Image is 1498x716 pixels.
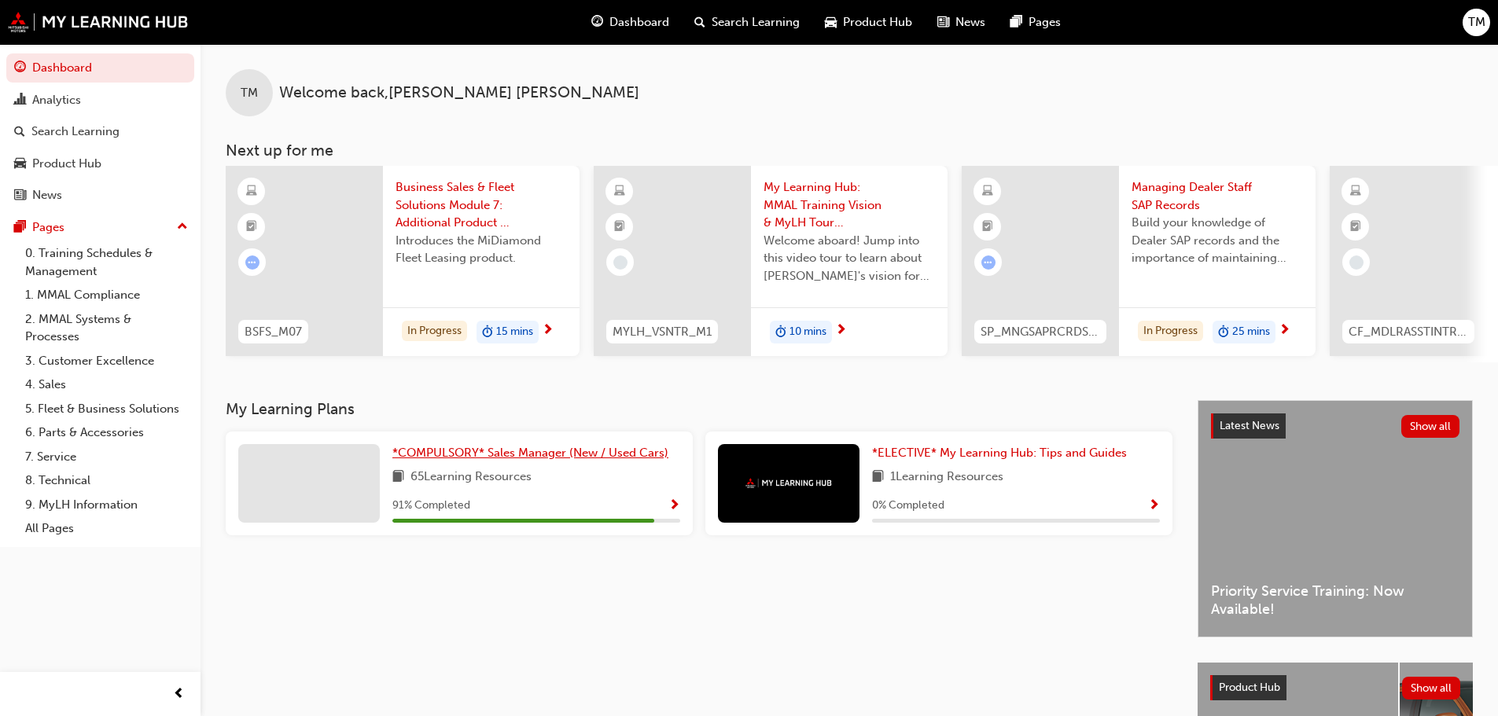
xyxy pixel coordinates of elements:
[613,323,712,341] span: MYLH_VSNTR_M1
[764,232,935,285] span: Welcome aboard! Jump into this video tour to learn about [PERSON_NAME]'s vision for your learning...
[396,232,567,267] span: Introduces the MiDiamond Fleet Leasing product.
[19,397,194,421] a: 5. Fleet & Business Solutions
[981,323,1100,341] span: SP_MNGSAPRCRDS_M1
[392,468,404,487] span: book-icon
[19,493,194,517] a: 9. MyLH Information
[6,213,194,242] button: Pages
[6,117,194,146] a: Search Learning
[1402,677,1461,699] button: Show all
[6,181,194,210] a: News
[789,323,826,341] span: 10 mins
[594,166,948,356] a: MYLH_VSNTR_M1My Learning Hub: MMAL Training Vision & MyLH Tour (Elective)Welcome aboard! Jump int...
[872,444,1133,462] a: *ELECTIVE* My Learning Hub: Tips and Guides
[6,149,194,178] a: Product Hub
[14,157,26,171] span: car-icon
[1350,217,1361,237] span: booktick-icon
[872,497,944,515] span: 0 % Completed
[982,217,993,237] span: booktick-icon
[872,468,884,487] span: book-icon
[14,221,26,235] span: pages-icon
[392,497,470,515] span: 91 % Completed
[482,322,493,343] span: duration-icon
[825,13,837,32] span: car-icon
[8,12,189,32] img: mmal
[19,349,194,373] a: 3. Customer Excellence
[19,420,194,445] a: 6. Parts & Accessories
[1148,496,1160,516] button: Show Progress
[1211,582,1459,618] span: Priority Service Training: Now Available!
[226,166,580,356] a: BSFS_M07Business Sales & Fleet Solutions Module 7: Additional Product – MiDiamond Fleet LeasingIn...
[396,178,567,232] span: Business Sales & Fleet Solutions Module 7: Additional Product – MiDiamond Fleet Leasing
[201,141,1498,160] h3: Next up for me
[246,182,257,202] span: learningResourceType_ELEARNING-icon
[1349,323,1468,341] span: CF_MDLRASSTINTRCTNS_M
[1029,13,1061,31] span: Pages
[712,13,800,31] span: Search Learning
[668,499,680,513] span: Show Progress
[982,182,993,202] span: learningResourceType_ELEARNING-icon
[843,13,912,31] span: Product Hub
[14,61,26,75] span: guage-icon
[245,255,259,270] span: learningRecordVerb_ATTEMPT-icon
[872,446,1127,460] span: *ELECTIVE* My Learning Hub: Tips and Guides
[1232,323,1270,341] span: 25 mins
[19,241,194,283] a: 0. Training Schedules & Management
[32,186,62,204] div: News
[614,217,625,237] span: booktick-icon
[19,307,194,349] a: 2. MMAL Systems & Processes
[177,217,188,237] span: up-icon
[19,445,194,469] a: 7. Service
[1219,681,1280,694] span: Product Hub
[1468,13,1485,31] span: TM
[32,91,81,109] div: Analytics
[1138,321,1203,342] div: In Progress
[1279,324,1290,338] span: next-icon
[1010,13,1022,32] span: pages-icon
[402,321,467,342] div: In Progress
[1210,675,1460,700] a: Product HubShow all
[1132,214,1303,267] span: Build your knowledge of Dealer SAP records and the importance of maintaining your staff records i...
[1198,400,1473,637] a: Latest NewsShow allPriority Service Training: Now Available!
[496,323,533,341] span: 15 mins
[613,255,628,270] span: learningRecordVerb_NONE-icon
[392,444,675,462] a: *COMPULSORY* Sales Manager (New / Used Cars)
[32,155,101,173] div: Product Hub
[835,324,847,338] span: next-icon
[682,6,812,39] a: search-iconSearch Learning
[19,283,194,307] a: 1. MMAL Compliance
[279,84,639,102] span: Welcome back , [PERSON_NAME] [PERSON_NAME]
[609,13,669,31] span: Dashboard
[14,94,26,108] span: chart-icon
[32,218,64,237] div: Pages
[19,373,194,397] a: 4. Sales
[955,13,985,31] span: News
[392,446,668,460] span: *COMPULSORY* Sales Manager (New / Used Cars)
[1463,9,1490,36] button: TM
[173,685,185,704] span: prev-icon
[890,468,1003,487] span: 1 Learning Resources
[6,50,194,213] button: DashboardAnalyticsSearch LearningProduct HubNews
[745,478,832,488] img: mmal
[591,13,603,32] span: guage-icon
[812,6,925,39] a: car-iconProduct Hub
[6,53,194,83] a: Dashboard
[668,496,680,516] button: Show Progress
[19,516,194,541] a: All Pages
[31,123,120,141] div: Search Learning
[1132,178,1303,214] span: Managing Dealer Staff SAP Records
[694,13,705,32] span: search-icon
[245,323,302,341] span: BSFS_M07
[1211,413,1459,439] a: Latest NewsShow all
[962,166,1316,356] a: SP_MNGSAPRCRDS_M1Managing Dealer Staff SAP RecordsBuild your knowledge of Dealer SAP records and ...
[14,125,25,139] span: search-icon
[614,182,625,202] span: learningResourceType_ELEARNING-icon
[764,178,935,232] span: My Learning Hub: MMAL Training Vision & MyLH Tour (Elective)
[542,324,554,338] span: next-icon
[1218,322,1229,343] span: duration-icon
[241,84,258,102] span: TM
[14,189,26,203] span: news-icon
[998,6,1073,39] a: pages-iconPages
[246,217,257,237] span: booktick-icon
